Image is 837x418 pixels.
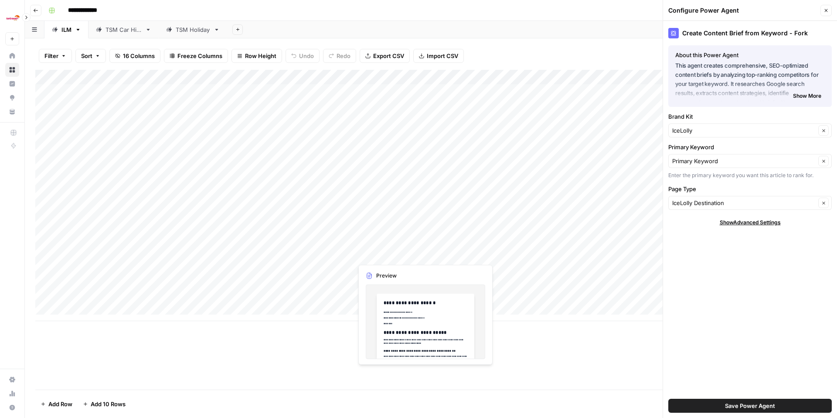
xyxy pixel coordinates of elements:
a: Settings [5,373,19,387]
button: Workspace: Ice Travel Group [5,7,19,29]
button: Freeze Columns [164,49,228,63]
span: Show More [793,92,821,100]
label: Page Type [668,185,832,193]
label: Brand Kit [668,112,832,121]
span: Add 10 Rows [91,400,126,408]
a: Opportunities [5,91,19,105]
span: Show Advanced Settings [720,219,781,226]
button: Filter [39,49,72,63]
button: Help + Support [5,401,19,415]
span: Filter [44,51,58,60]
div: TSM Car Hire [105,25,142,34]
a: Your Data [5,105,19,119]
div: TSM Holiday [176,25,210,34]
span: Redo [337,51,350,60]
input: IceLolly Destination [672,199,816,207]
a: Usage [5,387,19,401]
button: Row Height [231,49,282,63]
span: Import CSV [427,51,458,60]
span: 16 Columns [123,51,155,60]
span: Undo [299,51,314,60]
div: Enter the primary keyword you want this article to rank for. [668,171,832,179]
div: ILM [61,25,71,34]
a: Browse [5,63,19,77]
span: Sort [81,51,92,60]
button: Save Power Agent [668,399,832,413]
button: Redo [323,49,356,63]
div: Create Content Brief from Keyword - Fork [668,28,832,38]
span: Export CSV [373,51,404,60]
span: Add Row [48,400,72,408]
button: Sort [75,49,106,63]
span: Save Power Agent [725,401,775,410]
input: Primary Keyword [672,157,816,165]
span: Freeze Columns [177,51,222,60]
p: This agent creates comprehensive, SEO-optimized content briefs by analyzing top-ranking competito... [675,61,825,98]
button: Add Row [35,397,78,411]
a: ILM [44,21,88,38]
a: Insights [5,77,19,91]
a: TSM Holiday [159,21,227,38]
input: IceLolly [672,126,816,135]
button: Undo [286,49,320,63]
img: Ice Travel Group Logo [5,10,21,26]
label: Primary Keyword [668,143,832,151]
button: Show More [789,90,825,102]
button: Add 10 Rows [78,397,131,411]
a: Home [5,49,19,63]
button: 16 Columns [109,49,160,63]
button: Export CSV [360,49,410,63]
button: Import CSV [413,49,464,63]
a: TSM Car Hire [88,21,159,38]
span: Row Height [245,51,276,60]
div: About this Power Agent [675,51,825,59]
